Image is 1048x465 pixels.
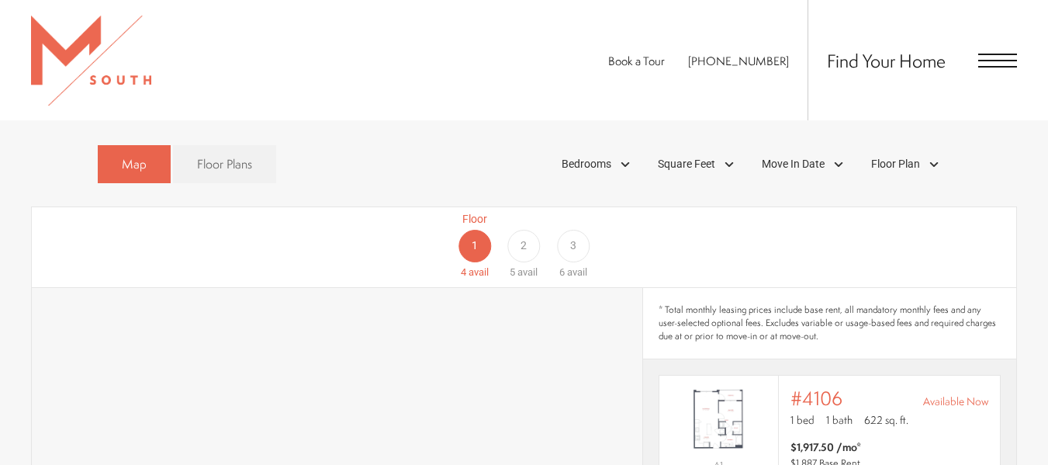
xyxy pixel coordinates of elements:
[864,412,908,428] span: 622 sq. ft.
[122,155,147,173] span: Map
[659,304,1001,342] span: * Total monthly leasing prices include base rent, all mandatory monthly fees and any user-selecte...
[871,156,920,172] span: Floor Plan
[659,382,778,456] img: #4106 - 1 bedroom floor plan layout with 1 bathroom and 622 square feet
[790,412,815,428] span: 1 bed
[567,266,587,278] span: avail
[517,266,538,278] span: avail
[827,48,946,73] a: Find Your Home
[559,266,565,278] span: 6
[31,16,151,106] img: MSouth
[510,266,515,278] span: 5
[548,211,597,280] a: Floor 3
[658,156,715,172] span: Square Feet
[923,394,988,409] span: Available Now
[826,412,853,428] span: 1 bath
[762,156,825,172] span: Move In Date
[978,54,1017,68] button: Open Menu
[500,211,548,280] a: Floor 2
[562,156,611,172] span: Bedrooms
[197,155,252,173] span: Floor Plans
[688,53,789,69] span: [PHONE_NUMBER]
[608,53,665,69] a: Book a Tour
[570,238,576,254] span: 3
[790,439,861,455] span: $1,917.50 /mo*
[790,387,842,409] span: #4106
[688,53,789,69] a: Call Us at 813-570-8014
[521,238,527,254] span: 2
